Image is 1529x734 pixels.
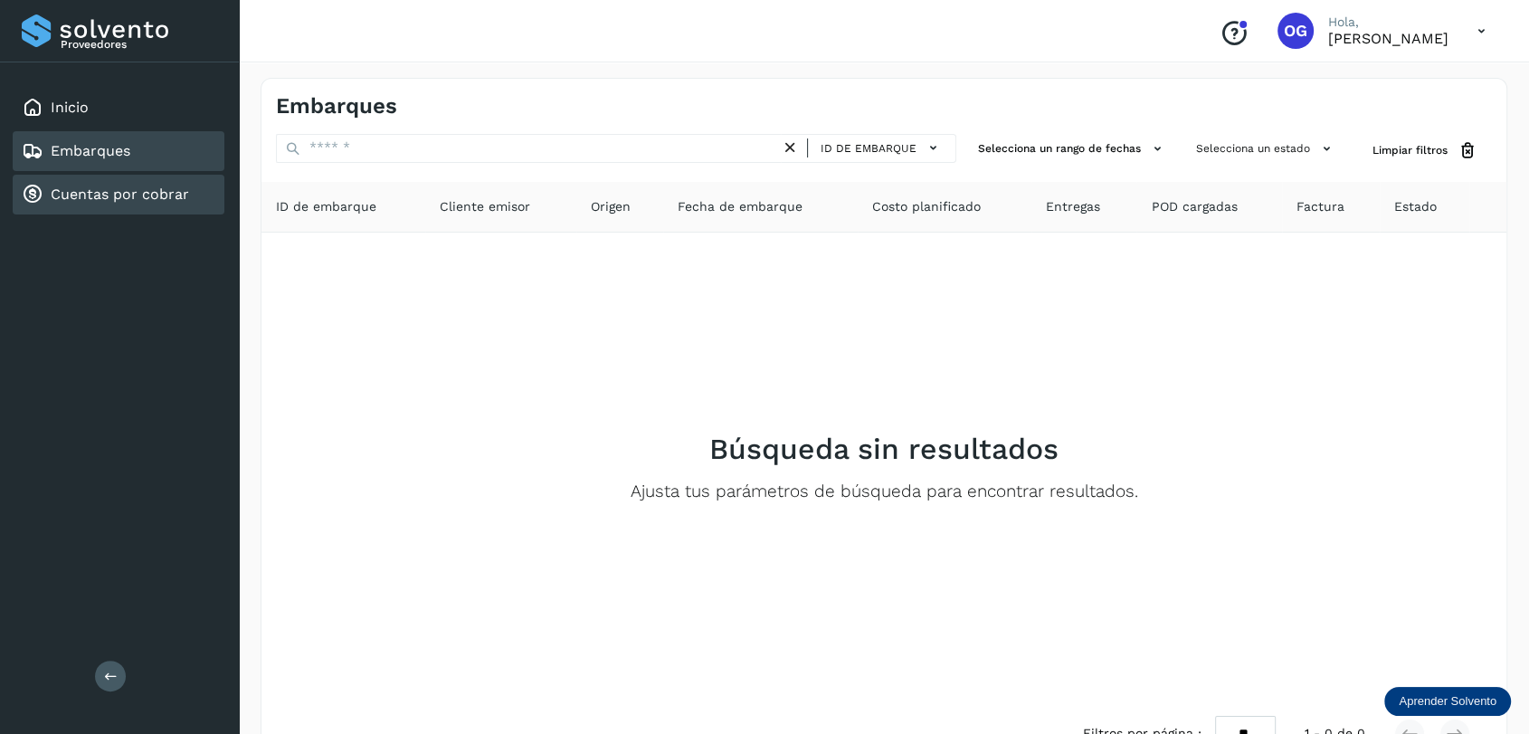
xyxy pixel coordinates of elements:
[13,131,224,171] div: Embarques
[815,135,948,161] button: ID de embarque
[51,142,130,159] a: Embarques
[709,432,1059,466] h2: Búsqueda sin resultados
[678,197,802,216] span: Fecha de embarque
[631,481,1138,502] p: Ajusta tus parámetros de búsqueda para encontrar resultados.
[276,197,376,216] span: ID de embarque
[1151,197,1237,216] span: POD cargadas
[51,99,89,116] a: Inicio
[1394,197,1437,216] span: Estado
[1296,197,1344,216] span: Factura
[1328,14,1448,30] p: Hola,
[440,197,530,216] span: Cliente emisor
[1189,134,1344,164] button: Selecciona un estado
[1358,134,1492,167] button: Limpiar filtros
[821,140,916,157] span: ID de embarque
[51,186,189,203] a: Cuentas por cobrar
[1372,142,1448,158] span: Limpiar filtros
[1399,694,1496,709] p: Aprender Solvento
[971,134,1174,164] button: Selecciona un rango de fechas
[13,175,224,214] div: Cuentas por cobrar
[61,38,217,51] p: Proveedores
[13,88,224,128] div: Inicio
[591,197,631,216] span: Origen
[1328,30,1448,47] p: Omar Guadarrama Pichardo
[1046,197,1100,216] span: Entregas
[872,197,981,216] span: Costo planificado
[1384,687,1511,716] div: Aprender Solvento
[276,93,397,119] h4: Embarques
